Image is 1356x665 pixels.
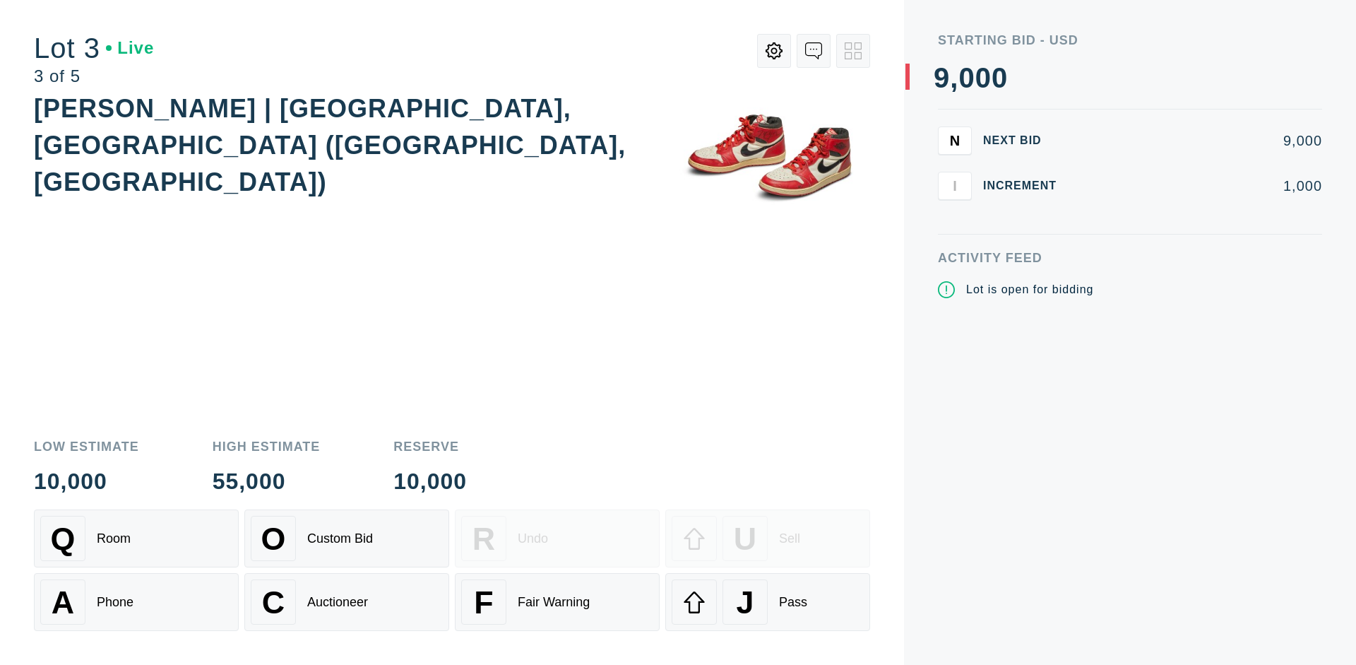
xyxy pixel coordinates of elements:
[34,573,239,631] button: APhone
[966,281,1093,298] div: Lot is open for bidding
[213,470,321,493] div: 55,000
[953,177,957,194] span: I
[34,34,154,62] div: Lot 3
[958,64,975,92] div: 0
[307,531,373,546] div: Custom Bid
[393,470,467,493] div: 10,000
[934,64,950,92] div: 9
[1079,134,1322,148] div: 9,000
[736,584,754,620] span: J
[983,180,1068,192] div: Increment
[244,510,449,567] button: OCustom Bid
[262,584,285,620] span: C
[518,595,590,610] div: Fair Warning
[97,531,131,546] div: Room
[34,68,154,85] div: 3 of 5
[244,573,449,631] button: CAuctioneer
[938,172,972,200] button: I
[106,40,154,57] div: Live
[213,440,321,453] div: High Estimate
[1079,179,1322,193] div: 1,000
[938,126,972,155] button: N
[992,64,1008,92] div: 0
[97,595,133,610] div: Phone
[950,64,958,346] div: ,
[779,595,807,610] div: Pass
[938,252,1322,264] div: Activity Feed
[455,510,660,567] button: RUndo
[665,510,870,567] button: USell
[52,584,74,620] span: A
[34,510,239,567] button: QRoom
[474,584,493,620] span: F
[938,34,1322,47] div: Starting Bid - USD
[51,521,76,557] span: Q
[779,531,800,546] div: Sell
[393,440,467,453] div: Reserve
[518,531,548,546] div: Undo
[455,573,660,631] button: FFair Warning
[975,64,992,92] div: 0
[734,521,756,557] span: U
[34,470,139,493] div: 10,000
[34,94,626,196] div: [PERSON_NAME] | [GEOGRAPHIC_DATA], [GEOGRAPHIC_DATA] ([GEOGRAPHIC_DATA], [GEOGRAPHIC_DATA])
[472,521,495,557] span: R
[950,132,960,148] span: N
[983,135,1068,146] div: Next Bid
[261,521,286,557] span: O
[34,440,139,453] div: Low Estimate
[307,595,368,610] div: Auctioneer
[665,573,870,631] button: JPass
